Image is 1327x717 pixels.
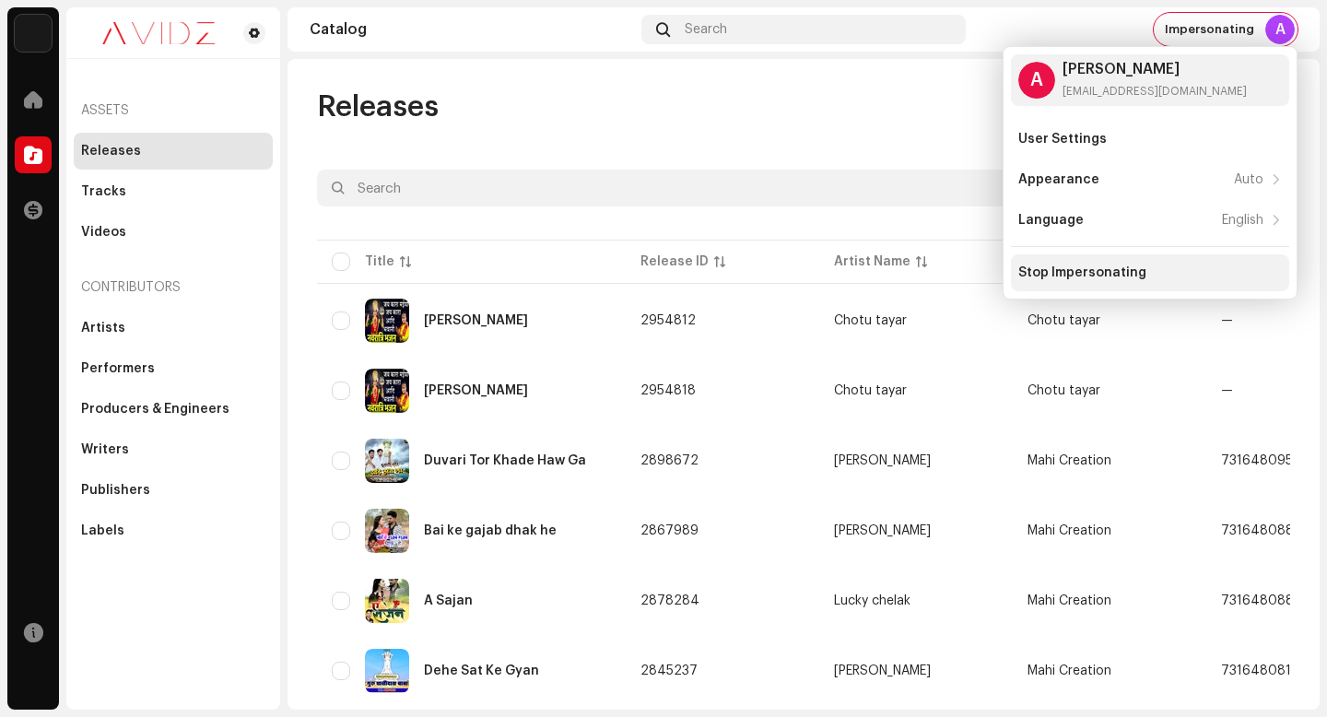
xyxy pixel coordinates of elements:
span: Chotu tayar [834,314,998,327]
div: Releases [81,144,141,159]
re-m-nav-item: Tracks [74,173,273,210]
re-m-nav-item: Artists [74,310,273,347]
div: Language [1018,213,1084,228]
div: Writers [81,442,129,457]
div: Bai ke gajab dhak he [424,524,557,537]
div: Title [365,253,394,271]
div: Artists [81,321,125,335]
span: 2878284 [640,594,699,607]
span: Mahi Creation [1028,664,1111,677]
span: Search [685,22,727,37]
img: c947f414-a93a-4019-9b6e-831772cc74d9 [365,299,409,343]
re-m-nav-item: Publishers [74,472,273,509]
div: A [1018,62,1055,99]
img: 2c375ad8-fd92-4c0e-96dc-65f277b78133 [365,579,409,623]
span: 7316480816707 [1221,664,1324,677]
span: 2954812 [640,314,696,327]
div: Lucky chelak [834,594,910,607]
re-m-nav-item: Stop Impersonating [1011,254,1289,291]
span: Chotu tayar [834,384,998,397]
img: df68fad9-ac4d-4753-b3aa-9c2f8634818e [365,649,409,693]
div: A [1265,15,1295,44]
div: Stop Impersonating [1018,265,1146,280]
span: Lucky chelak [834,594,998,607]
span: Navin yadaw [834,664,998,677]
span: Mahi Creation [1028,524,1111,537]
div: Catalog [310,22,634,37]
div: Auto [1234,172,1263,187]
div: Jaykara maiya k [424,384,528,397]
re-a-nav-header: Assets [74,88,273,133]
re-a-nav-header: Contributors [74,265,273,310]
div: Jaykara maiya k [424,314,528,327]
re-m-nav-item: Releases [74,133,273,170]
div: Chotu tayar [834,384,907,397]
div: [PERSON_NAME] [1063,62,1247,76]
span: Chotu tayar [1028,384,1100,397]
re-m-nav-item: Labels [74,512,273,549]
re-m-nav-item: Videos [74,214,273,251]
span: 2898672 [640,454,699,467]
span: — [1221,384,1233,397]
re-m-nav-item: Language [1011,202,1289,239]
span: Impersonating [1165,22,1254,37]
div: Labels [81,523,124,538]
img: f320f4c2-507e-4c5f-881d-44e0bcfca9e5 [365,439,409,483]
re-m-nav-item: User Settings [1011,121,1289,158]
div: Chotu tayar [834,314,907,327]
div: Duvari Tor Khade Haw Ga [424,454,586,467]
span: Chotu tayar [1028,314,1100,327]
div: Publishers [81,483,150,498]
div: A Sajan [424,594,473,607]
span: 2845237 [640,664,698,677]
span: 2954818 [640,384,696,397]
span: Mahi Creation [1028,594,1111,607]
div: User Settings [1018,132,1107,147]
img: 92316ff4-4574-425b-83d9-d5569a7a3919 [365,509,409,553]
span: 2867989 [640,524,699,537]
img: 5f1ad418-889f-4037-a0d0-979259a3883a [365,369,409,413]
div: Artist Name [834,253,910,271]
div: [PERSON_NAME] [834,664,931,677]
img: 0c631eef-60b6-411a-a233-6856366a70de [81,22,236,44]
div: English [1222,213,1263,228]
div: [EMAIL_ADDRESS][DOMAIN_NAME] [1063,84,1247,99]
div: Tracks [81,184,126,199]
div: Videos [81,225,126,240]
span: Releases [317,88,439,125]
re-m-nav-item: Writers [74,431,273,468]
span: — [1221,314,1233,327]
div: Performers [81,361,155,376]
div: Appearance [1018,172,1099,187]
span: Sanam tandan [834,454,998,467]
re-m-nav-item: Performers [74,350,273,387]
span: 7316480880555 [1221,524,1325,537]
div: Dehe Sat Ke Gyan [424,664,539,677]
re-m-nav-item: Producers & Engineers [74,391,273,428]
input: Search [317,170,1098,206]
div: Release ID [640,253,709,271]
div: [PERSON_NAME] [834,454,931,467]
span: 7316480887905 [1221,594,1327,607]
img: 10d72f0b-d06a-424f-aeaa-9c9f537e57b6 [15,15,52,52]
re-m-nav-item: Appearance [1011,161,1289,198]
div: [PERSON_NAME] [834,524,931,537]
span: Mahi Creation [1028,454,1111,467]
span: 7316480955284 [1221,454,1326,467]
div: Producers & Engineers [81,402,229,417]
span: Rupesh jangde [834,524,998,537]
